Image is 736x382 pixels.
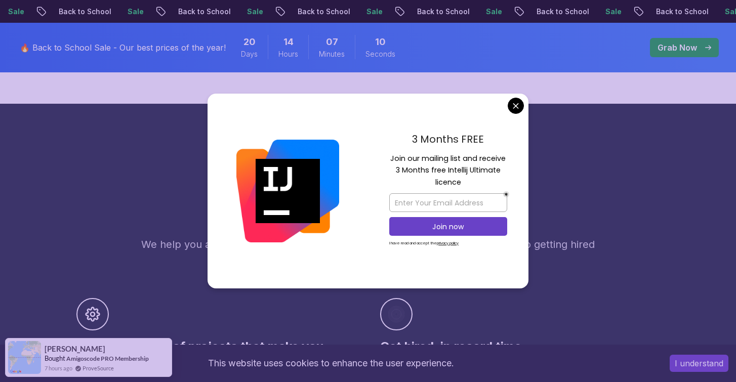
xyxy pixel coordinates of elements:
[49,7,117,17] p: Back to School
[243,35,256,49] span: 20 Days
[14,201,722,221] h2: Benefits of joining Amigoscode
[20,41,226,54] p: 🔥 Back to School Sale - Our best prices of the year!
[326,35,338,49] span: 7 Minutes
[117,7,150,17] p: Sale
[670,355,728,372] button: Accept cookies
[45,354,65,362] span: Bought
[375,35,386,49] span: 10 Seconds
[8,341,41,374] img: provesource social proof notification image
[380,338,660,355] h3: Get hired, in record time
[288,7,356,17] p: Back to School
[278,49,298,59] span: Hours
[476,7,508,17] p: Sale
[76,338,356,371] h3: Build a portfolio of projects that make you stand out
[658,41,697,54] p: Grab Now
[241,49,258,59] span: Days
[237,7,269,17] p: Sale
[168,7,237,17] p: Back to School
[141,237,595,266] p: We help you at every step of your learning and career journey. From beginner to getting hired to ...
[365,49,395,59] span: Seconds
[83,364,114,372] a: ProveSource
[45,345,105,353] span: [PERSON_NAME]
[283,35,294,49] span: 14 Hours
[646,7,715,17] p: Back to School
[45,364,72,372] span: 7 hours ago
[595,7,628,17] p: Sale
[356,7,389,17] p: Sale
[66,355,149,362] a: Amigoscode PRO Membership
[526,7,595,17] p: Back to School
[407,7,476,17] p: Back to School
[319,49,345,59] span: Minutes
[8,352,655,374] div: This website uses cookies to enhance the user experience.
